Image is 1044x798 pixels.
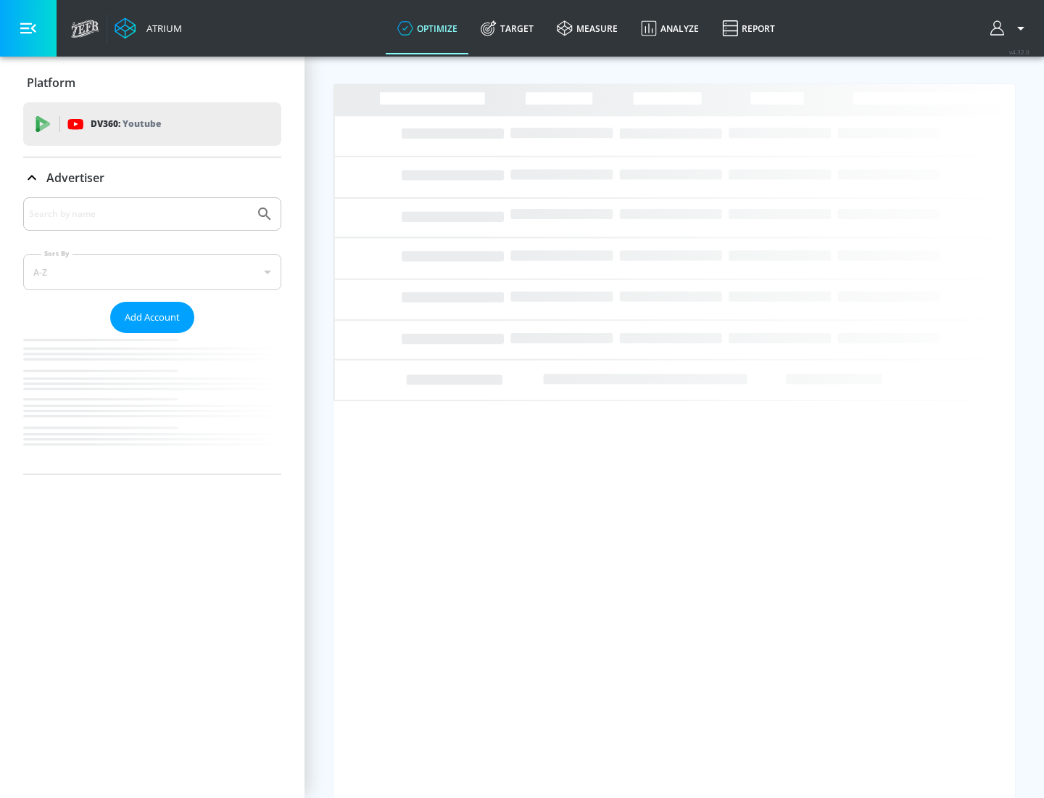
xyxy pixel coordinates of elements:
[41,249,72,258] label: Sort By
[386,2,469,54] a: optimize
[23,254,281,290] div: A-Z
[115,17,182,39] a: Atrium
[23,157,281,198] div: Advertiser
[29,205,249,223] input: Search by name
[23,102,281,146] div: DV360: Youtube
[141,22,182,35] div: Atrium
[23,197,281,474] div: Advertiser
[46,170,104,186] p: Advertiser
[125,309,180,326] span: Add Account
[629,2,710,54] a: Analyze
[1009,48,1029,56] span: v 4.32.0
[91,116,161,132] p: DV360:
[23,333,281,474] nav: list of Advertiser
[469,2,545,54] a: Target
[545,2,629,54] a: measure
[27,75,75,91] p: Platform
[110,302,194,333] button: Add Account
[23,62,281,103] div: Platform
[710,2,787,54] a: Report
[123,116,161,131] p: Youtube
